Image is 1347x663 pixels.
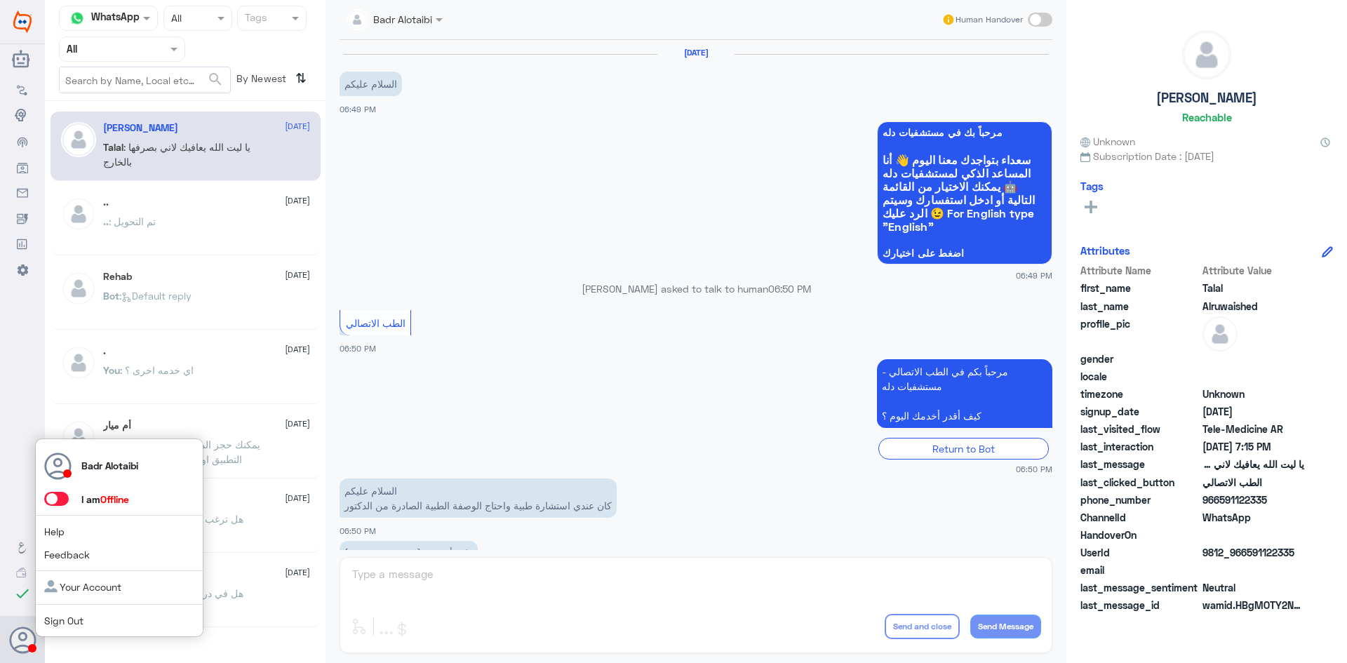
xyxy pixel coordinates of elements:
span: : Default reply [119,290,192,302]
span: 0 [1202,580,1304,595]
span: 2 [1202,510,1304,525]
span: Talal [103,141,123,153]
button: Send Message [970,615,1041,638]
img: defaultAdmin.png [61,420,96,455]
h6: Reachable [1182,111,1232,123]
span: 966591122335 [1202,493,1304,507]
a: Your Account [44,581,121,593]
div: Tags [243,10,267,28]
h6: [DATE] [657,48,735,58]
span: 06:49 PM [1016,269,1052,281]
span: last_name [1080,299,1200,314]
a: Sign Out [44,615,83,627]
span: 06:50 PM [340,344,376,353]
span: phone_number [1080,493,1200,507]
span: سعداء بتواجدك معنا اليوم 👋 أنا المساعد الذكي لمستشفيات دله 🤖 يمكنك الاختيار من القائمة التالية أو... [883,153,1047,233]
span: last_message_sentiment [1080,580,1200,595]
span: Bot [103,290,119,302]
span: 06:50 PM [340,526,376,535]
div: Return to Bot [878,438,1049,460]
h5: Talal Alruwaished [103,122,178,134]
span: [DATE] [285,417,310,430]
h5: .. [103,196,109,208]
span: signup_date [1080,404,1200,419]
h5: . [103,345,106,357]
span: Human Handover [956,13,1023,26]
span: Tele-Medicine AR [1202,422,1304,436]
p: 5/8/2025, 6:50 PM [340,478,617,518]
span: مرحباً بك في مستشفيات دله [883,127,1047,138]
p: 5/8/2025, 6:51 PM [340,541,478,565]
span: Alruwaished [1202,299,1304,314]
span: 9812_966591122335 [1202,545,1304,560]
span: last_interaction [1080,439,1200,454]
h5: [PERSON_NAME] [1156,90,1257,106]
input: Search by Name, Local etc… [60,67,230,93]
span: wamid.HBgMOTY2NTkxMTIyMzM1FQIAEhgUM0FERjZGRUM5QzQzNDIyNUJEQUUA [1202,598,1304,612]
span: اضغط على اختيارك [883,248,1047,259]
span: Unknown [1202,387,1304,401]
span: Attribute Value [1202,263,1304,278]
span: null [1202,351,1304,366]
i: ⇅ [295,67,307,90]
h6: Attributes [1080,244,1130,257]
img: defaultAdmin.png [61,271,96,306]
h6: Tags [1080,180,1104,192]
span: .. [103,215,109,227]
span: : يا ليت الله يعافيك لاني بصرفها بالخارج [103,141,250,168]
h5: Rehab [103,271,132,283]
span: By Newest [231,67,290,95]
span: [DATE] [285,269,310,281]
i: check [14,585,31,602]
span: null [1202,528,1304,542]
span: HandoverOn [1080,528,1200,542]
button: Avatar [9,627,36,653]
span: ChannelId [1080,510,1200,525]
span: : اي خدمه اخرى ؟ [120,364,194,376]
span: gender [1080,351,1200,366]
p: [PERSON_NAME] asked to talk to human [340,281,1052,296]
span: 06:50 PM [768,283,811,295]
span: Offline [100,493,129,505]
span: : تم التحويل [109,215,156,227]
span: [DATE] [285,120,310,133]
h5: أم ميار [103,420,131,431]
img: defaultAdmin.png [1183,31,1231,79]
span: last_clicked_button [1080,475,1200,490]
img: Widebot Logo [13,11,32,33]
span: الطب الاتصالي [1202,475,1304,490]
span: last_message [1080,457,1200,471]
span: 06:49 PM [340,105,376,114]
span: UserId [1080,545,1200,560]
span: search [207,71,224,88]
button: search [207,68,224,91]
span: first_name [1080,281,1200,295]
span: last_message_id [1080,598,1200,612]
img: defaultAdmin.png [61,122,96,157]
img: whatsapp.png [67,8,88,29]
span: [DATE] [285,343,310,356]
span: I am [81,493,129,505]
span: timezone [1080,387,1200,401]
p: 5/8/2025, 6:50 PM [877,359,1052,428]
span: Talal [1202,281,1304,295]
span: الطب الاتصالي [346,317,406,329]
span: 2025-08-05T16:15:46.662Z [1202,439,1304,454]
span: يا ليت الله يعافيك لاني بصرفها بالخارج [1202,457,1304,471]
span: email [1080,563,1200,577]
button: Send and close [885,614,960,639]
span: Subscription Date : [DATE] [1080,149,1333,163]
span: You [103,364,120,376]
p: Badr Alotaibi [81,458,138,473]
span: last_visited_flow [1080,422,1200,436]
span: [DATE] [285,492,310,504]
span: profile_pic [1080,316,1200,349]
span: [DATE] [285,194,310,207]
img: defaultAdmin.png [61,345,96,380]
img: defaultAdmin.png [1202,316,1238,351]
span: null [1202,563,1304,577]
span: [DATE] [285,566,310,579]
span: null [1202,369,1304,384]
a: Help [44,525,65,537]
span: Attribute Name [1080,263,1200,278]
